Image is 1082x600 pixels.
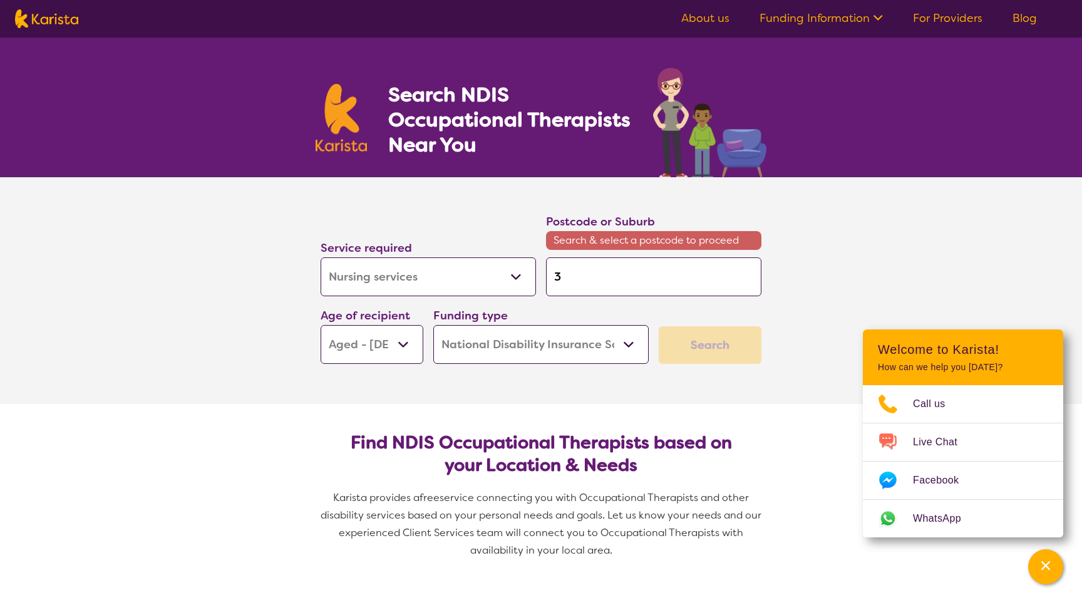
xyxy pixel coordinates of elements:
[321,308,410,323] label: Age of recipient
[321,491,764,557] span: service connecting you with Occupational Therapists and other disability services based on your p...
[420,491,440,504] span: free
[546,231,761,250] span: Search & select a postcode to proceed
[433,308,508,323] label: Funding type
[653,68,766,177] img: occupational-therapy
[760,11,883,26] a: Funding Information
[863,329,1063,537] div: Channel Menu
[681,11,729,26] a: About us
[913,433,972,452] span: Live Chat
[333,491,420,504] span: Karista provides a
[331,432,751,477] h2: Find NDIS Occupational Therapists based on your Location & Needs
[546,257,761,296] input: Type
[1028,549,1063,584] button: Channel Menu
[878,342,1048,357] h2: Welcome to Karista!
[913,471,974,490] span: Facebook
[316,84,367,152] img: Karista logo
[15,9,78,28] img: Karista logo
[878,362,1048,373] p: How can we help you [DATE]?
[913,395,961,413] span: Call us
[1012,11,1037,26] a: Blog
[546,214,655,229] label: Postcode or Suburb
[863,500,1063,537] a: Web link opens in a new tab.
[321,241,412,256] label: Service required
[388,82,632,157] h1: Search NDIS Occupational Therapists Near You
[913,11,982,26] a: For Providers
[863,385,1063,537] ul: Choose channel
[913,509,976,528] span: WhatsApp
